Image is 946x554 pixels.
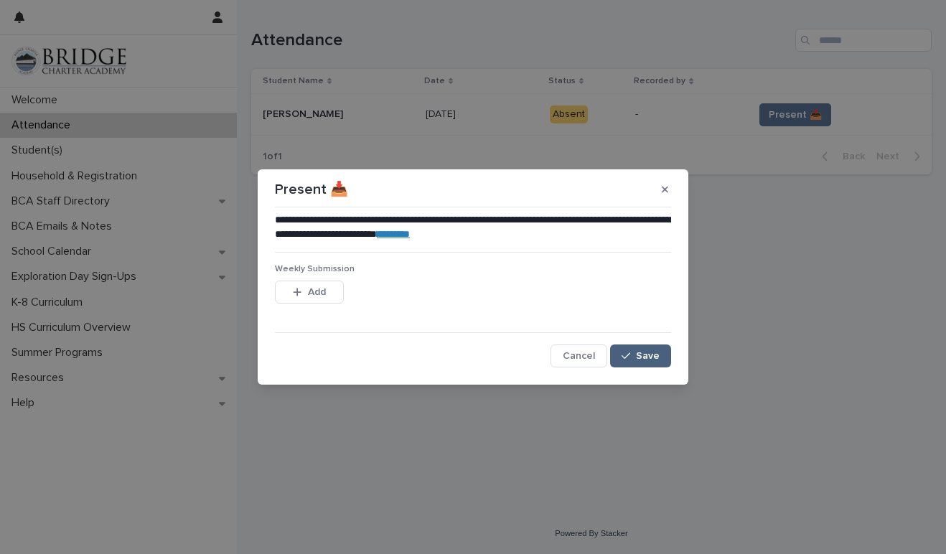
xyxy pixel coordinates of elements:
button: Save [610,344,671,367]
p: Present 📥 [275,181,348,198]
span: Cancel [563,351,595,361]
span: Add [308,287,326,297]
button: Cancel [551,344,607,367]
span: Save [636,351,660,361]
span: Weekly Submission [275,265,355,273]
button: Add [275,281,344,304]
